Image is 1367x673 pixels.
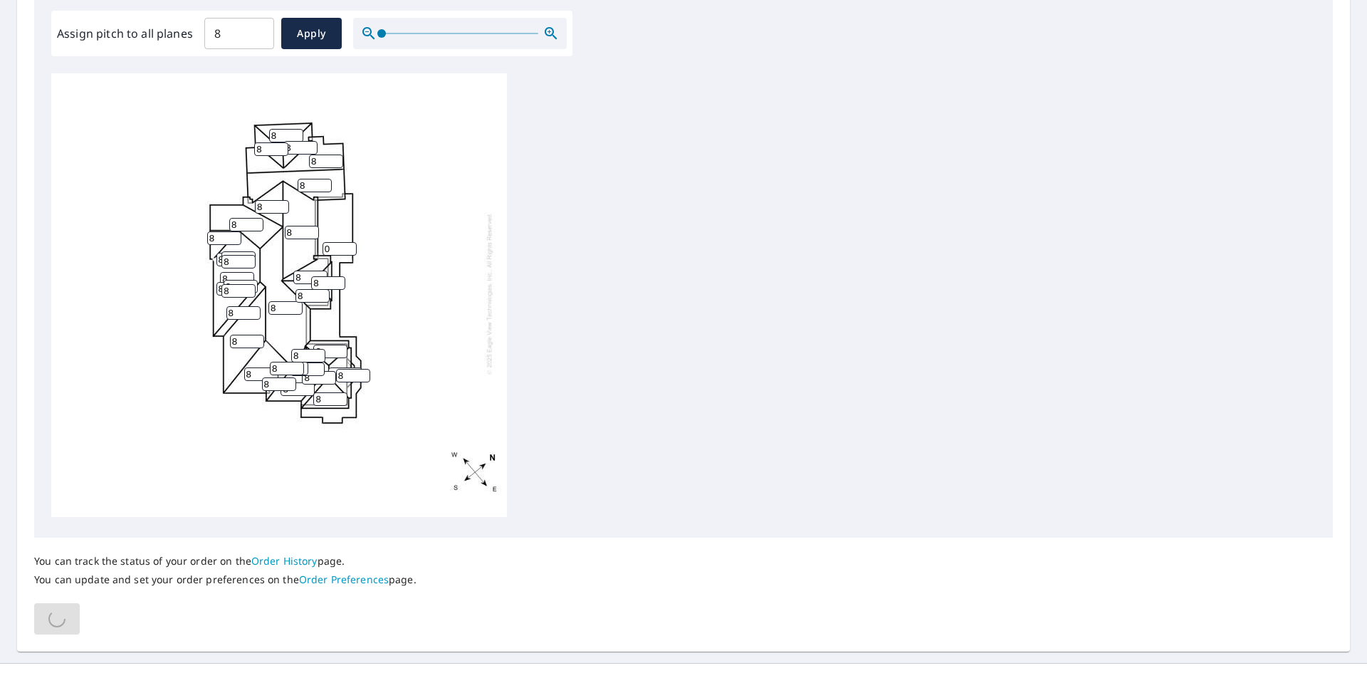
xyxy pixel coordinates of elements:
button: Apply [281,18,342,49]
label: Assign pitch to all planes [57,25,193,42]
a: Order History [251,554,318,568]
p: You can update and set your order preferences on the page. [34,573,417,586]
input: 00.0 [204,14,274,53]
p: You can track the status of your order on the page. [34,555,417,568]
a: Order Preferences [299,573,389,586]
span: Apply [293,25,330,43]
